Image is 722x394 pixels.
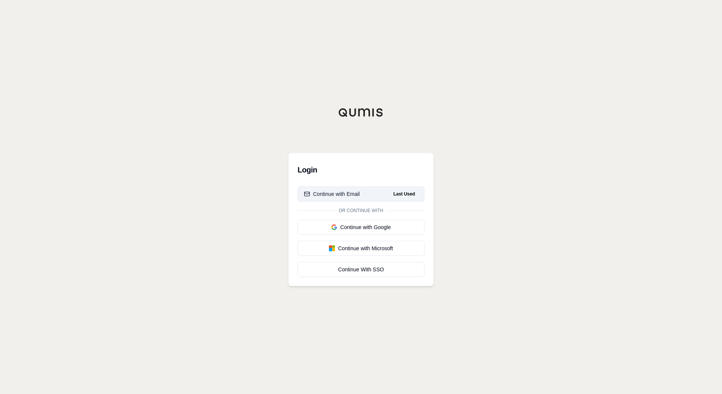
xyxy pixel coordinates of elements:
[298,162,424,177] h3: Login
[304,223,418,231] div: Continue with Google
[298,262,424,277] a: Continue With SSO
[304,245,418,252] div: Continue with Microsoft
[298,220,424,235] button: Continue with Google
[338,108,384,117] img: Qumis
[298,241,424,256] button: Continue with Microsoft
[336,208,386,214] span: Or continue with
[304,266,418,273] div: Continue With SSO
[298,186,424,202] button: Continue with EmailLast Used
[390,189,418,199] span: Last Used
[304,190,360,198] div: Continue with Email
